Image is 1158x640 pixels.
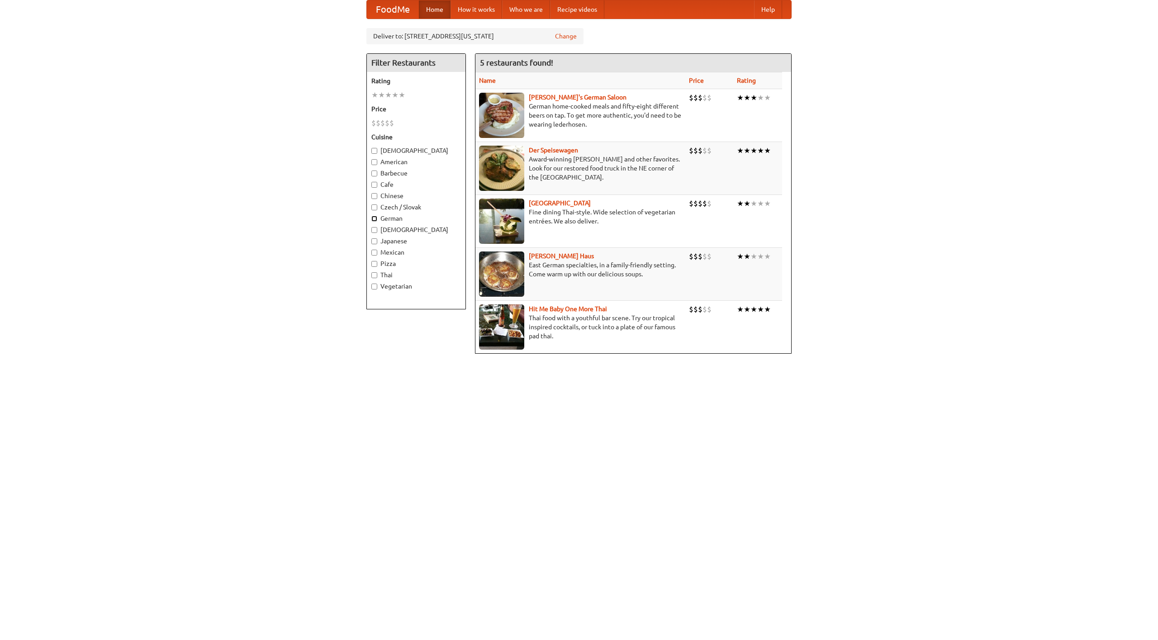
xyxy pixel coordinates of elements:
li: ★ [750,199,757,209]
li: ★ [750,251,757,261]
li: $ [707,146,712,156]
li: ★ [744,93,750,103]
input: Cafe [371,182,377,188]
label: Barbecue [371,169,461,178]
li: $ [693,304,698,314]
a: Home [419,0,451,19]
li: $ [702,251,707,261]
input: Pizza [371,261,377,267]
li: ★ [750,93,757,103]
label: Pizza [371,259,461,268]
a: Price [689,77,704,84]
input: American [371,159,377,165]
p: Fine dining Thai-style. Wide selection of vegetarian entrées. We also deliver. [479,208,682,226]
li: ★ [744,304,750,314]
div: Deliver to: [STREET_ADDRESS][US_STATE] [366,28,584,44]
img: babythai.jpg [479,304,524,350]
input: [DEMOGRAPHIC_DATA] [371,148,377,154]
li: ★ [385,90,392,100]
input: Barbecue [371,171,377,176]
li: ★ [750,146,757,156]
li: ★ [744,199,750,209]
li: ★ [764,251,771,261]
li: $ [371,118,376,128]
li: $ [707,304,712,314]
li: ★ [757,304,764,314]
li: $ [689,199,693,209]
li: ★ [757,146,764,156]
label: Cafe [371,180,461,189]
h5: Rating [371,76,461,85]
li: ★ [757,199,764,209]
li: $ [385,118,389,128]
li: $ [380,118,385,128]
li: ★ [399,90,405,100]
a: Change [555,32,577,41]
h4: Filter Restaurants [367,54,465,72]
li: $ [689,146,693,156]
li: $ [698,146,702,156]
li: ★ [764,199,771,209]
li: $ [702,304,707,314]
input: Mexican [371,250,377,256]
img: speisewagen.jpg [479,146,524,191]
a: [PERSON_NAME] Haus [529,252,594,260]
img: esthers.jpg [479,93,524,138]
a: Hit Me Baby One More Thai [529,305,607,313]
a: Rating [737,77,756,84]
a: [PERSON_NAME]'s German Saloon [529,94,626,101]
label: Mexican [371,248,461,257]
li: $ [698,199,702,209]
a: Der Speisewagen [529,147,578,154]
li: ★ [371,90,378,100]
b: [GEOGRAPHIC_DATA] [529,199,591,207]
label: Japanese [371,237,461,246]
input: Japanese [371,238,377,244]
li: ★ [764,93,771,103]
li: ★ [737,146,744,156]
input: [DEMOGRAPHIC_DATA] [371,227,377,233]
h5: Price [371,104,461,114]
li: $ [698,304,702,314]
label: American [371,157,461,166]
p: East German specialties, in a family-friendly setting. Come warm up with our delicious soups. [479,261,682,279]
li: ★ [737,251,744,261]
li: ★ [764,304,771,314]
li: ★ [757,93,764,103]
li: ★ [378,90,385,100]
label: [DEMOGRAPHIC_DATA] [371,225,461,234]
li: $ [702,146,707,156]
li: ★ [744,251,750,261]
li: ★ [764,146,771,156]
li: $ [689,251,693,261]
input: Chinese [371,193,377,199]
li: $ [693,146,698,156]
li: $ [702,199,707,209]
label: Vegetarian [371,282,461,291]
label: Czech / Slovak [371,203,461,212]
li: ★ [750,304,757,314]
a: Who we are [502,0,550,19]
li: $ [693,251,698,261]
li: $ [707,199,712,209]
li: ★ [737,93,744,103]
a: Name [479,77,496,84]
a: FoodMe [367,0,419,19]
li: $ [689,304,693,314]
input: Czech / Slovak [371,204,377,210]
input: German [371,216,377,222]
li: $ [702,93,707,103]
li: $ [698,93,702,103]
a: How it works [451,0,502,19]
p: German home-cooked meals and fifty-eight different beers on tap. To get more authentic, you'd nee... [479,102,682,129]
label: German [371,214,461,223]
img: satay.jpg [479,199,524,244]
li: ★ [737,199,744,209]
li: $ [693,199,698,209]
li: $ [707,251,712,261]
li: ★ [392,90,399,100]
li: $ [376,118,380,128]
